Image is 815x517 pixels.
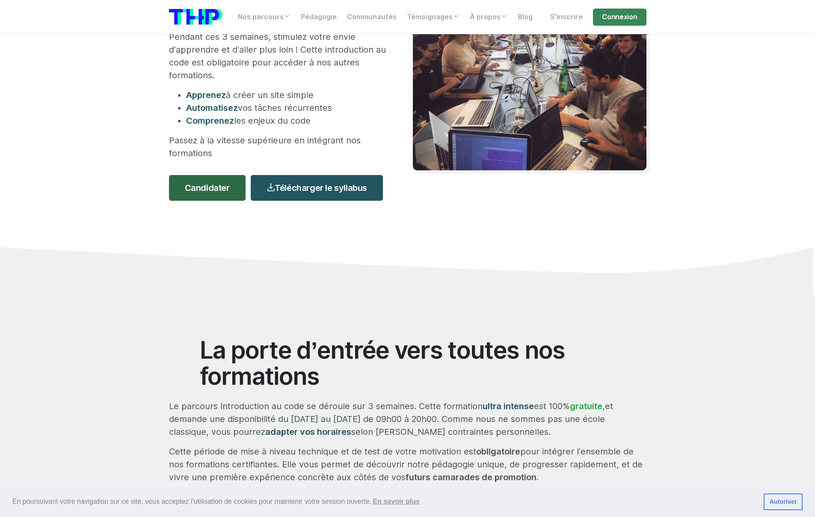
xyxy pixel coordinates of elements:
span: gratuite, [570,401,605,411]
li: vos tâches récurrentes [186,101,387,114]
span: Comprenez [186,116,234,126]
a: À propos [465,9,513,26]
a: Télécharger le syllabus [251,175,383,201]
p: Le parcours Introduction au code se déroule sur 3 semaines. Cette formation est 100% et demande u... [169,400,646,438]
h2: La porte d’entrée vers toutes nos formations [200,337,616,389]
li: à créer un site simple [186,89,387,101]
a: S'inscrire [545,9,588,26]
p: Cette période de mise à niveau technique et de test de votre motivation est pour intégrer l’ensem... [169,445,646,484]
span: Apprenez [186,90,226,100]
p: Passez à la vitesse supérieure en intégrant nos formations [169,134,387,160]
p: Pendant ces 3 semaines, stimulez votre envie d’apprendre et d’aller plus loin ! Cette introductio... [169,30,387,82]
li: les enjeux du code [186,114,387,127]
strong: futurs camarades de promotion. [406,472,539,482]
a: Communautés [342,9,402,26]
span: adapter vos horaires [265,427,351,437]
a: Candidater [169,175,246,201]
span: Automatisez [186,103,238,113]
a: Pédagogie [296,9,342,26]
span: En poursuivant votre navigation sur ce site, vous acceptez l’utilisation de cookies pour mainteni... [12,495,757,508]
a: Nos parcours [233,9,296,26]
strong: obligatoire [476,446,520,457]
a: dismiss cookie message [764,493,803,511]
span: ultra intense [483,401,534,411]
a: learn more about cookies [371,495,421,508]
a: Connexion [593,9,646,26]
a: Témoignages [402,9,465,26]
img: logo [169,9,222,25]
a: Blog [513,9,538,26]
